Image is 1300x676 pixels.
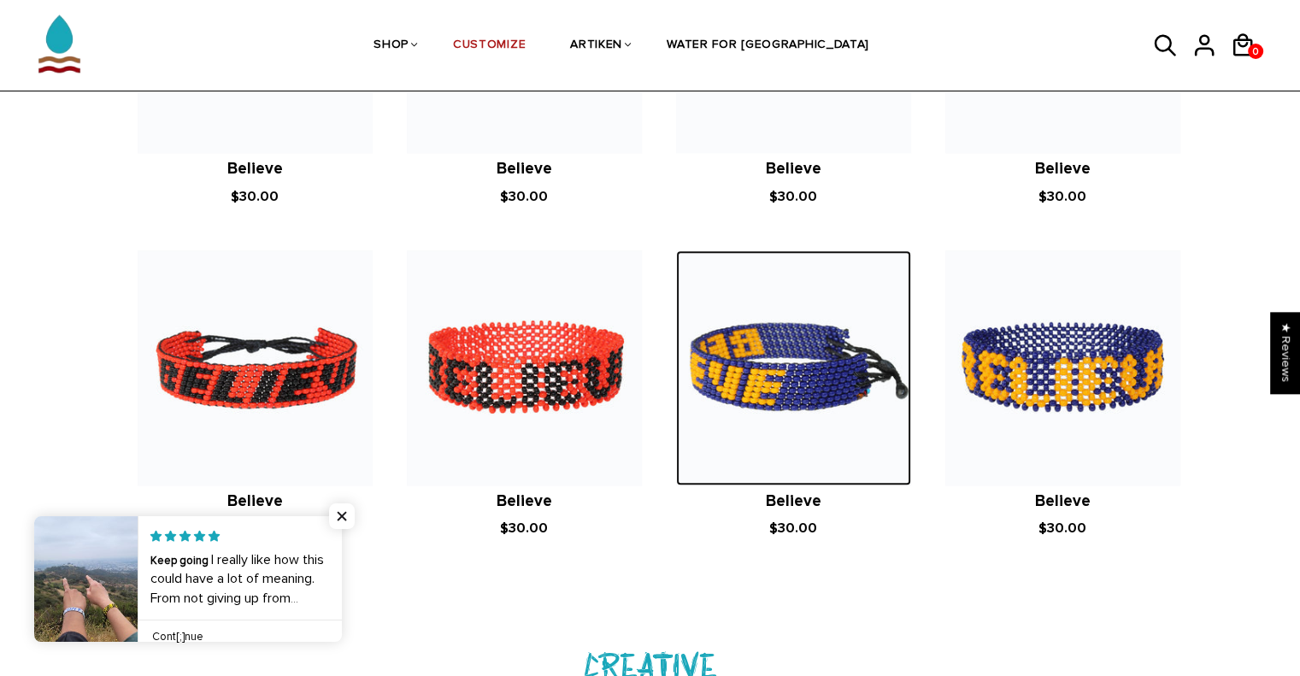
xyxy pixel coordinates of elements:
[769,520,817,537] span: $30.00
[500,520,548,537] span: $30.00
[374,1,409,91] a: SHOP
[497,491,552,511] a: Believe
[1038,520,1086,537] span: $30.00
[1035,491,1091,511] a: Believe
[766,159,821,179] a: Believe
[227,159,283,179] a: Believe
[453,1,526,91] a: CUSTOMIZE
[570,1,622,91] a: ARTIKEN
[231,188,279,205] span: $30.00
[766,491,821,511] a: Believe
[1248,44,1263,59] a: 0
[329,503,355,529] span: Close popup widget
[497,159,552,179] a: Believe
[1248,41,1263,62] span: 0
[227,491,283,511] a: Believe
[1271,312,1300,393] div: Click to open Judge.me floating reviews tab
[667,1,869,91] a: WATER FOR [GEOGRAPHIC_DATA]
[1038,188,1086,205] span: $30.00
[1035,159,1091,179] a: Believe
[500,188,548,205] span: $30.00
[769,188,817,205] span: $30.00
